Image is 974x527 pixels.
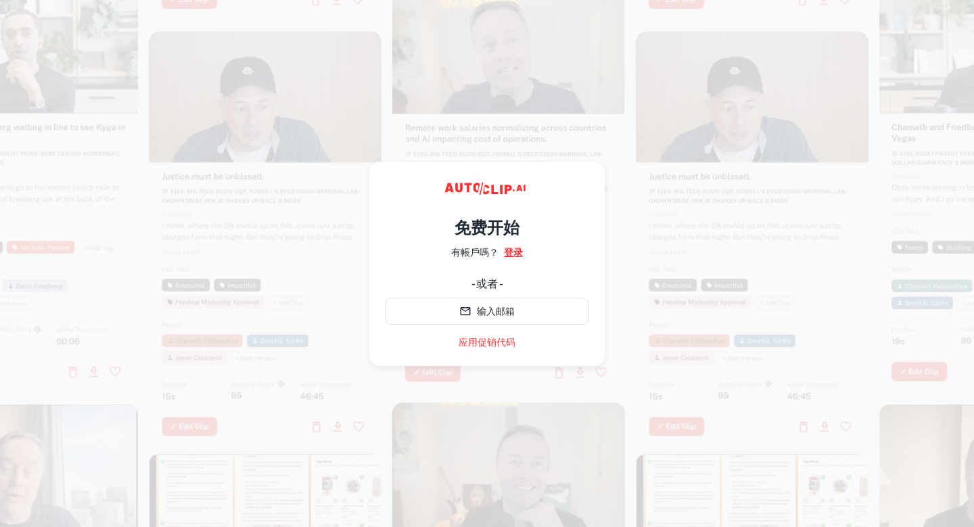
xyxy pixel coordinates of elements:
[455,218,519,237] font: 免费开始
[477,306,515,317] font: 输入邮箱
[504,247,523,258] font: 登录
[451,247,498,258] font: 有帳戶嗎？
[459,337,515,348] font: 应用促销代码
[471,277,503,290] font: - 或者 -
[504,245,523,260] a: 登录
[386,298,588,325] button: 输入邮箱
